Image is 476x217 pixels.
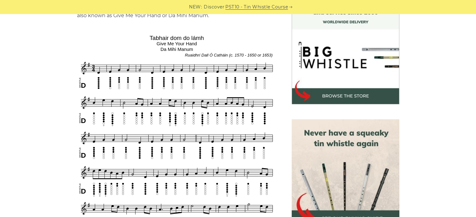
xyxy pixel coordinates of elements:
[204,3,224,11] span: Discover
[189,3,202,11] span: NEW:
[225,3,288,11] a: PST10 - Tin Whistle Course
